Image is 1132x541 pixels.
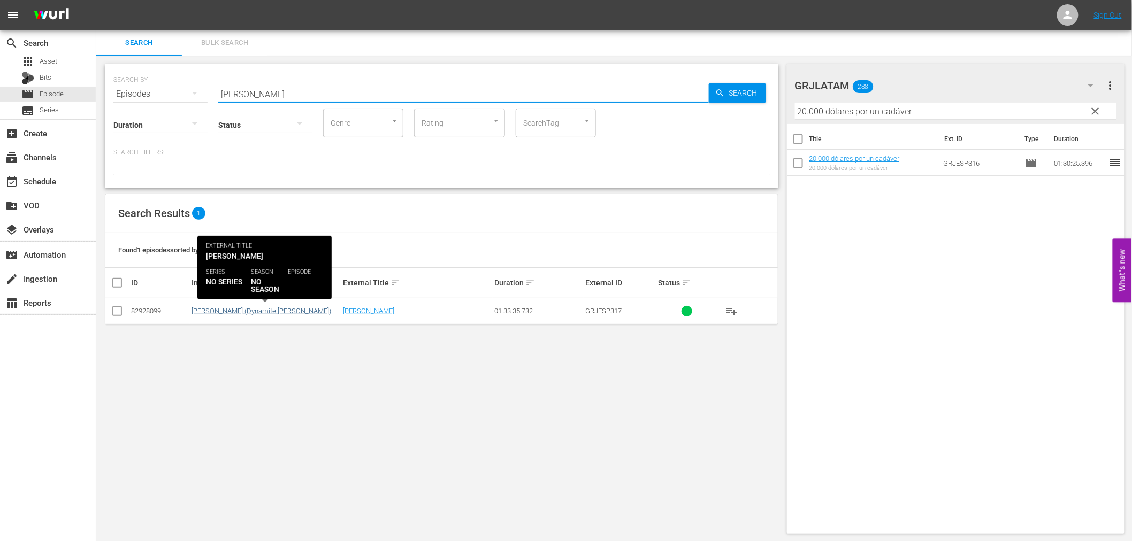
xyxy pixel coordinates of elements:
span: Episode [21,88,34,101]
span: Channels [5,151,18,164]
button: clear [1086,102,1103,119]
span: sort [525,278,535,288]
span: clear [1089,105,1102,118]
div: External ID [585,279,655,287]
span: Found 1 episodes sorted by: relevance [118,246,232,254]
span: Asset [21,55,34,68]
button: Open [491,116,501,126]
span: Overlays [5,223,18,236]
button: playlist_add [718,298,744,324]
div: GRJLATAM [795,71,1104,101]
span: Bulk Search [188,37,261,49]
a: 20.000 dólares por un cadáver [809,154,900,163]
span: GRJESP317 [585,307,622,315]
span: menu [6,9,19,21]
div: Status [658,276,715,289]
div: Internal Title [192,276,340,289]
span: Reports [5,297,18,310]
button: Open [389,116,400,126]
div: Duration [494,276,582,289]
a: Sign Out [1094,11,1122,19]
span: Ingestion [5,273,18,285]
img: ans4CAIJ8jUAAAAAAAAAAAAAAAAAAAAAAAAgQb4GAAAAAAAAAAAAAAAAAAAAAAAAJMjXAAAAAAAAAAAAAAAAAAAAAAAAgAT5G... [26,3,77,28]
td: 01:30:25.396 [1050,150,1108,176]
span: playlist_add [725,305,738,318]
td: GRJESP316 [939,150,1021,176]
span: Search Results [118,207,190,220]
span: more_vert [1104,79,1116,92]
div: 01:33:35.732 [494,307,582,315]
span: Episode [40,89,64,99]
th: Ext. ID [938,124,1018,154]
span: Bits [40,72,51,83]
span: Series [21,104,34,117]
th: Duration [1047,124,1112,154]
span: Schedule [5,175,18,188]
span: sort [682,278,691,288]
button: more_vert [1104,73,1116,98]
div: 82928099 [131,307,188,315]
span: reorder [1108,156,1121,169]
button: Open Feedback Widget [1113,239,1132,303]
span: Automation [5,249,18,261]
span: 1 [192,207,205,220]
div: ID [131,279,188,287]
span: Search [5,37,18,50]
span: Asset [40,56,57,67]
a: [PERSON_NAME] [343,307,394,315]
a: [PERSON_NAME] (Dynamite [PERSON_NAME]) [192,307,331,315]
th: Title [809,124,938,154]
span: VOD [5,199,18,212]
div: External Title [343,276,491,289]
p: Search Filters: [113,148,770,157]
button: Open [582,116,592,126]
span: Create [5,127,18,140]
button: Search [709,83,766,103]
span: sort [238,278,247,288]
span: Series [40,105,59,115]
span: Episode [1024,157,1037,169]
div: Bits [21,72,34,84]
th: Type [1018,124,1047,154]
div: 20.000 dólares por un cadáver [809,165,900,172]
div: Episodes [113,79,208,109]
span: sort [391,278,400,288]
span: Search [725,83,766,103]
span: Search [103,37,175,49]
